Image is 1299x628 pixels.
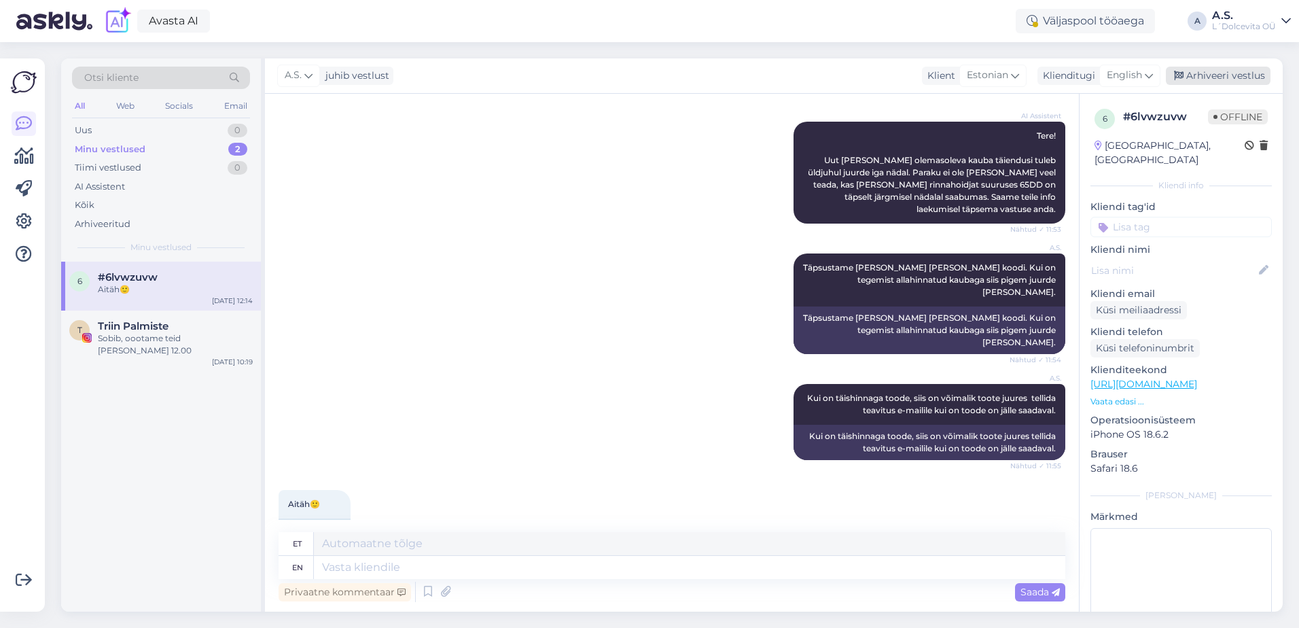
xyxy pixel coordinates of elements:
div: Thank you🙂 [279,519,351,542]
span: Triin Palmiste [98,320,168,332]
a: A.S.L´Dolcevita OÜ [1212,10,1291,32]
div: [DATE] 12:14 [212,296,253,306]
div: # 6lvwzuvw [1123,109,1208,125]
p: Brauser [1090,447,1272,461]
p: Kliendi email [1090,287,1272,301]
div: Väljaspool tööaega [1016,9,1155,33]
span: Minu vestlused [130,241,192,254]
img: explore-ai [103,7,132,35]
a: Avasta AI [137,10,210,33]
span: Nähtud ✓ 11:54 [1010,355,1061,365]
img: Askly Logo [11,69,37,95]
p: iPhone OS 18.6.2 [1090,428,1272,442]
div: Web [113,97,137,115]
div: Küsi telefoninumbrit [1090,339,1200,357]
div: Täpsustame [PERSON_NAME] [PERSON_NAME] koodi. Kui on tegemist allahinnatud kaubaga siis pigem juu... [794,307,1065,354]
span: #6lvwzuvw [98,271,158,283]
div: Kliendi info [1090,179,1272,192]
span: 6 [77,276,82,286]
p: Kliendi telefon [1090,325,1272,339]
div: 2 [228,143,247,156]
div: 0 [228,124,247,137]
div: juhib vestlust [320,69,389,83]
div: Uus [75,124,92,137]
span: Offline [1208,109,1268,124]
span: A.S. [1010,373,1061,383]
p: Vaata edasi ... [1090,396,1272,408]
span: Kui on täishinnaga toode, siis on võimalik toote juures tellida teavitus e-mailile kui on toode o... [807,393,1058,415]
span: A.S. [1010,243,1061,253]
div: en [292,556,303,579]
span: Otsi kliente [84,71,139,85]
div: Privaatne kommentaar [279,583,411,601]
div: Kui on täishinnaga toode, siis on võimalik toote juures tellida teavitus e-mailile kui on toode o... [794,425,1065,460]
p: Kliendi nimi [1090,243,1272,257]
div: All [72,97,88,115]
span: Saada [1020,586,1060,598]
div: A.S. [1212,10,1276,21]
p: Märkmed [1090,510,1272,524]
span: Nähtud ✓ 11:55 [1010,461,1061,471]
input: Lisa tag [1090,217,1272,237]
div: Email [221,97,250,115]
div: Aitäh🙂 [98,283,253,296]
div: et [293,532,302,555]
span: A.S. [285,68,302,83]
div: 0 [228,161,247,175]
a: [URL][DOMAIN_NAME] [1090,378,1197,390]
span: AI Assistent [1010,111,1061,121]
div: Socials [162,97,196,115]
div: Arhiveeritud [75,217,130,231]
span: 6 [1103,114,1107,124]
div: [DATE] 10:19 [212,357,253,367]
span: Aitäh🙂 [288,499,320,509]
span: Estonian [967,68,1008,83]
p: Operatsioonisüsteem [1090,413,1272,428]
div: L´Dolcevita OÜ [1212,21,1276,32]
div: Klient [922,69,955,83]
div: [PERSON_NAME] [1090,489,1272,502]
span: English [1107,68,1142,83]
div: AI Assistent [75,180,125,194]
input: Lisa nimi [1091,263,1256,278]
p: Klienditeekond [1090,363,1272,377]
div: Sobib, oootame teid [PERSON_NAME] 12.00 [98,332,253,357]
span: T [77,325,82,335]
div: Minu vestlused [75,143,145,156]
div: Küsi meiliaadressi [1090,301,1187,319]
p: Kliendi tag'id [1090,200,1272,214]
span: Täpsustame [PERSON_NAME] [PERSON_NAME] koodi. Kui on tegemist allahinnatud kaubaga siis pigem juu... [803,262,1058,297]
div: Klienditugi [1037,69,1095,83]
div: Tiimi vestlused [75,161,141,175]
span: Nähtud ✓ 11:53 [1010,224,1061,234]
div: A [1188,12,1207,31]
div: Arhiveeri vestlus [1166,67,1270,85]
div: Kõik [75,198,94,212]
p: Safari 18.6 [1090,461,1272,476]
div: [GEOGRAPHIC_DATA], [GEOGRAPHIC_DATA] [1095,139,1245,167]
span: Tere! Uut [PERSON_NAME] olemasoleva kauba täiendusi tuleb üldjuhul juurde iga nädal. Paraku ei ol... [808,130,1058,214]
